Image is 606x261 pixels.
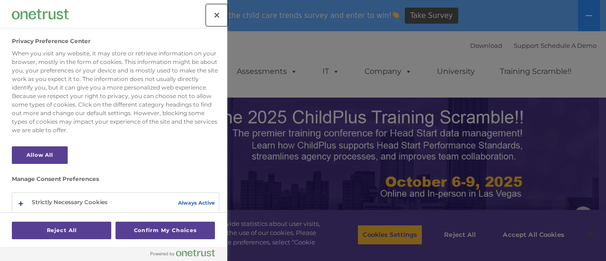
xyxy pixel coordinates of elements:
button: Allow All [12,146,68,164]
button: Close [206,5,227,26]
a: Powered by OneTrust Opens in a new Tab [151,249,223,261]
img: Powered by OneTrust Opens in a new Tab [151,249,215,257]
div: When you visit any website, it may store or retrieve information on your browser, mostly in the f... [12,49,219,135]
span: Last name [132,63,160,70]
div: Company Logo [12,5,69,24]
button: Reject All [12,222,111,239]
span: Phone number [132,101,172,108]
h3: Manage Consent Preferences [12,176,219,187]
h2: Privacy Preference Center [12,38,90,45]
button: Confirm My Choices [116,222,215,239]
img: Company Logo [12,9,69,19]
